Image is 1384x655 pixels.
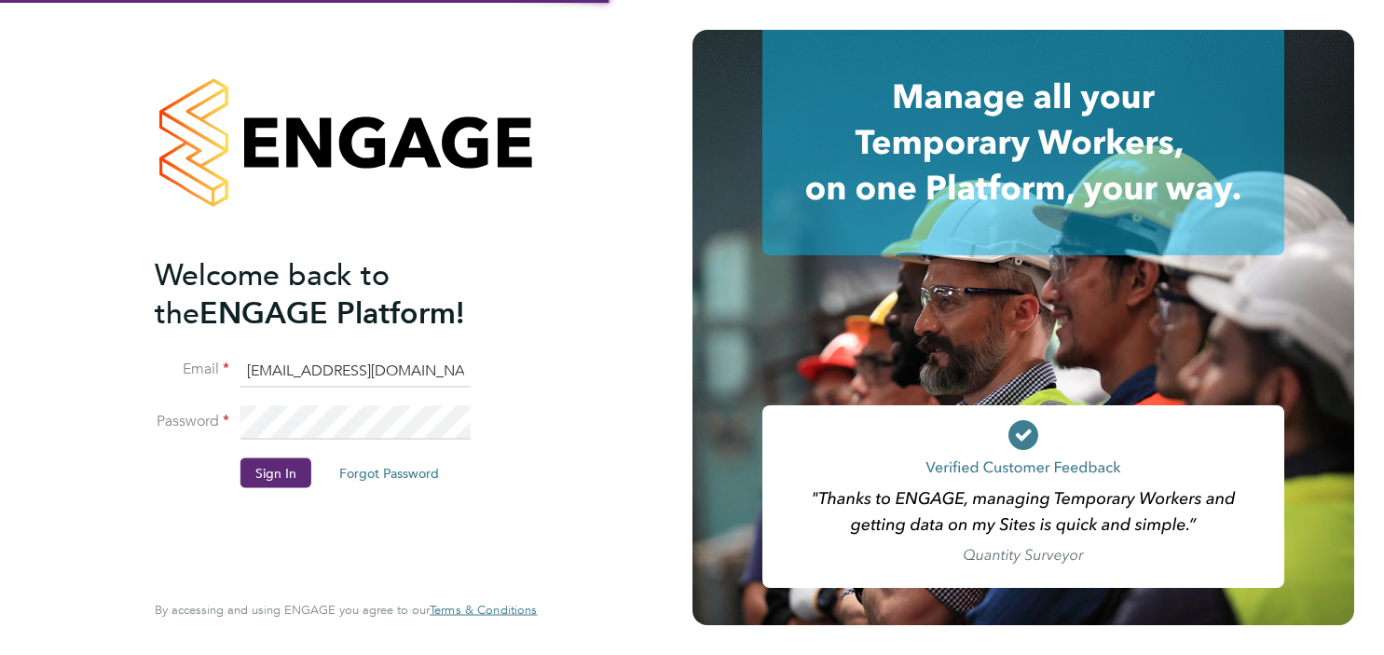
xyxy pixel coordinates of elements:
[155,256,390,331] span: Welcome back to the
[155,360,229,379] label: Email
[155,412,229,431] label: Password
[430,603,537,618] a: Terms & Conditions
[240,458,311,488] button: Sign In
[430,602,537,618] span: Terms & Conditions
[240,354,471,388] input: Enter your work email...
[324,458,454,488] button: Forgot Password
[155,602,537,618] span: By accessing and using ENGAGE you agree to our
[155,255,518,332] h2: ENGAGE Platform!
